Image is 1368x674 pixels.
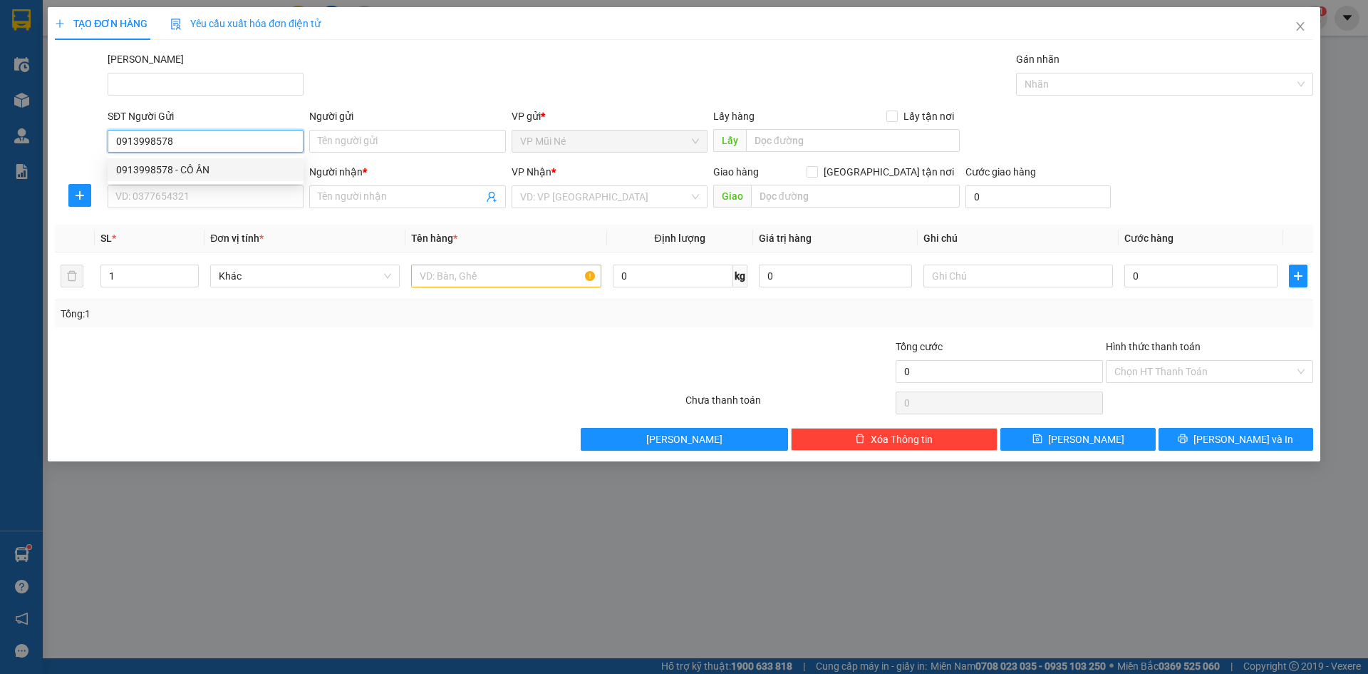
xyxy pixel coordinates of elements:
span: VP Mũi Né [520,131,699,152]
span: Khác [219,265,391,287]
div: VP gửi [512,108,708,124]
span: printer [1178,434,1188,445]
label: Mã ĐH [108,53,184,65]
span: Yêu cầu xuất hóa đơn điện tử [170,18,321,29]
input: Ghi Chú [923,265,1113,287]
span: Đơn vị tính [210,233,264,244]
button: printer[PERSON_NAME] và In [1159,428,1313,451]
span: kg [733,265,747,287]
button: delete [61,265,83,287]
div: Người gửi [309,108,505,124]
span: [PERSON_NAME] [1048,432,1124,447]
label: Hình thức thanh toán [1106,341,1201,352]
div: Chưa thanh toán [684,392,894,417]
span: Tổng cước [896,341,943,352]
label: Gán nhãn [1016,53,1059,65]
span: delete [855,434,865,445]
span: [PERSON_NAME] và In [1193,432,1293,447]
span: Định lượng [655,233,705,244]
div: SĐT Người Gửi [108,108,304,124]
span: Cước hàng [1124,233,1173,244]
button: plus [68,184,91,207]
span: Lấy [713,129,746,152]
span: [PERSON_NAME] [646,432,722,447]
span: Tên hàng [411,233,457,244]
span: plus [69,190,90,201]
div: 0913998578 - CÔ ÂN [116,162,295,178]
span: close [1295,21,1306,32]
img: icon [170,19,182,30]
span: Xóa Thông tin [871,432,933,447]
span: Giao [713,185,751,208]
input: VD: Bàn, Ghế [411,265,601,287]
button: [PERSON_NAME] [581,428,788,451]
span: VP Nhận [512,166,551,178]
input: Cước giao hàng [965,185,1111,208]
button: deleteXóa Thông tin [791,428,998,451]
span: Giá trị hàng [759,233,812,244]
div: 0913998578 - CÔ ÂN [108,158,304,181]
span: save [1032,434,1042,445]
div: Tổng: 1 [61,306,528,322]
input: Dọc đường [746,129,960,152]
input: Dọc đường [751,185,960,208]
label: Cước giao hàng [965,166,1036,178]
button: Close [1280,7,1320,47]
span: Lấy hàng [713,111,755,122]
span: user-add [486,191,497,203]
span: SL [100,233,112,244]
span: TẠO ĐƠN HÀNG [55,18,147,29]
span: [GEOGRAPHIC_DATA] tận nơi [818,164,960,180]
span: plus [1290,270,1307,282]
button: plus [1289,265,1307,287]
th: Ghi chú [918,225,1119,252]
span: Lấy tận nơi [898,108,960,124]
span: Giao hàng [713,166,759,178]
input: 0 [759,265,912,287]
input: Mã ĐH [108,73,304,96]
span: plus [55,19,65,29]
button: save[PERSON_NAME] [1000,428,1155,451]
div: Người nhận [309,164,505,180]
